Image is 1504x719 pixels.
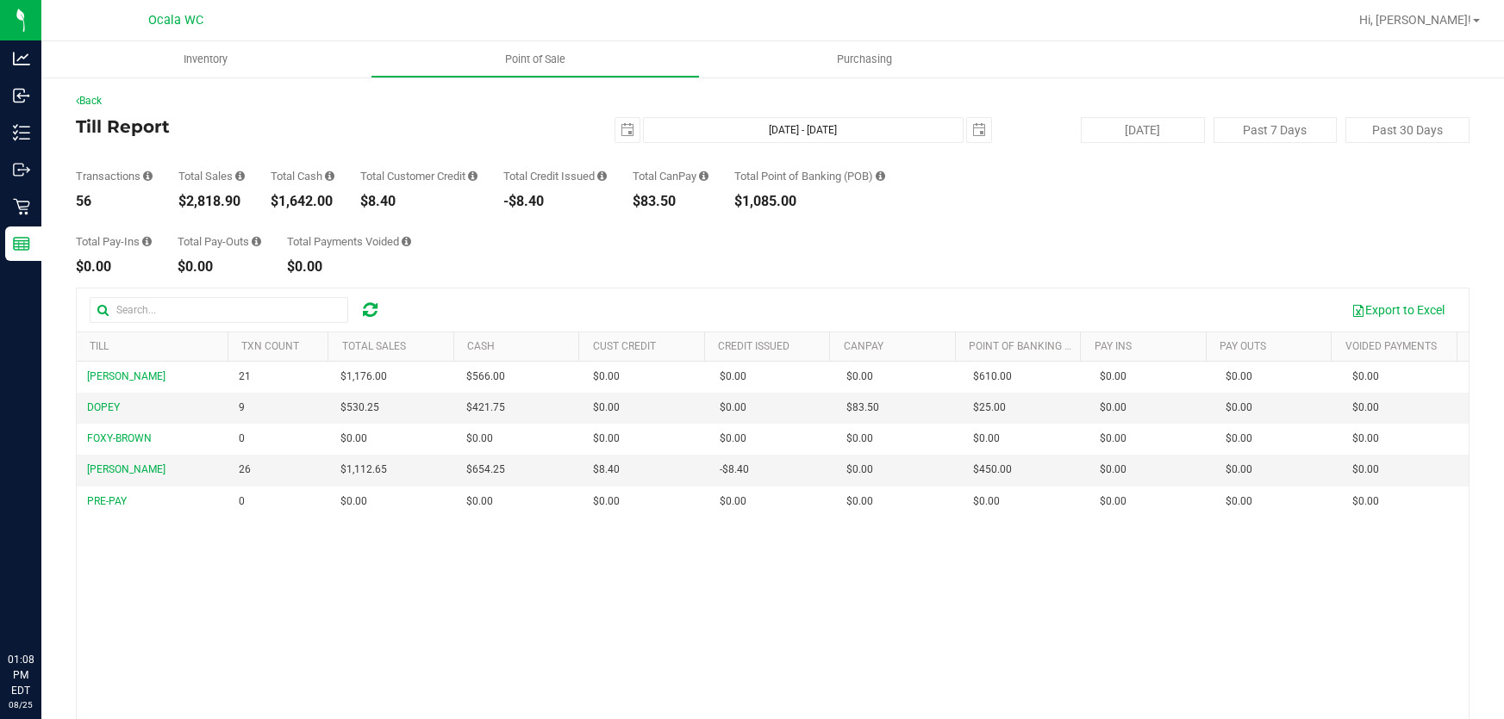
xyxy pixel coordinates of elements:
span: $421.75 [466,400,505,416]
span: $0.00 [973,431,1000,447]
div: $1,085.00 [734,195,885,208]
i: Sum of all cash pay-ins added to tills within the date range. [142,236,152,247]
div: 56 [76,195,153,208]
span: $530.25 [340,400,379,416]
span: select [967,118,991,142]
button: Export to Excel [1340,295,1456,325]
span: 21 [239,369,251,385]
span: 0 [239,431,245,447]
span: $0.00 [1100,400,1126,416]
span: $0.00 [340,493,367,510]
div: $2,818.90 [178,195,245,208]
a: Point of Sale [371,41,700,77]
span: select [615,118,640,142]
span: [PERSON_NAME] [87,370,165,382]
div: Transactions [76,170,153,182]
i: Sum of all voided payment transaction amounts (excluding tips and transaction fees) within the da... [402,236,411,247]
span: $1,176.00 [340,369,387,385]
span: $0.00 [593,400,620,416]
div: $0.00 [178,260,261,274]
span: $0.00 [466,493,493,510]
input: Search... [90,297,348,323]
span: Ocala WC [148,13,203,28]
button: [DATE] [1081,117,1205,143]
a: CanPay [844,340,883,352]
span: 26 [239,462,251,478]
span: $0.00 [846,431,873,447]
span: $0.00 [973,493,1000,510]
div: Total Customer Credit [360,170,477,182]
span: DOPEY [87,401,120,413]
div: Total Point of Banking (POB) [734,170,885,182]
a: TXN Count [241,340,299,352]
button: Past 7 Days [1214,117,1338,143]
a: Inventory [41,41,371,77]
span: $0.00 [593,431,620,447]
div: Total Pay-Outs [178,236,261,247]
h4: Till Report [76,117,540,136]
span: $83.50 [846,400,879,416]
span: $0.00 [1226,369,1252,385]
span: $8.40 [593,462,620,478]
a: Till [90,340,109,352]
span: $0.00 [1100,493,1126,510]
span: $0.00 [340,431,367,447]
span: $0.00 [1100,462,1126,478]
span: Point of Sale [482,52,589,67]
span: $0.00 [846,369,873,385]
i: Sum of all successful, non-voided payment transaction amounts (excluding tips and transaction fee... [235,170,245,182]
span: $1,112.65 [340,462,387,478]
div: Total Pay-Ins [76,236,152,247]
span: Inventory [160,52,251,67]
div: $0.00 [287,260,411,274]
inline-svg: Reports [13,235,30,252]
span: $0.00 [1226,400,1252,416]
inline-svg: Inventory [13,124,30,141]
span: $0.00 [1352,493,1379,510]
div: $0.00 [76,260,152,274]
div: Total Payments Voided [287,236,411,247]
inline-svg: Retail [13,198,30,215]
span: $0.00 [720,431,746,447]
div: $8.40 [360,195,477,208]
span: 9 [239,400,245,416]
div: Total CanPay [633,170,708,182]
inline-svg: Analytics [13,50,30,67]
a: Total Sales [342,340,406,352]
i: Sum of all successful, non-voided cash payment transaction amounts (excluding tips and transactio... [325,170,334,182]
i: Sum of all cash pay-outs removed from tills within the date range. [252,236,261,247]
span: Purchasing [814,52,915,67]
span: $0.00 [466,431,493,447]
span: $0.00 [720,493,746,510]
button: Past 30 Days [1345,117,1470,143]
div: $1,642.00 [271,195,334,208]
span: $0.00 [1226,493,1252,510]
a: Voided Payments [1345,340,1437,352]
span: -$8.40 [720,462,749,478]
a: Pay Outs [1220,340,1266,352]
span: 0 [239,493,245,510]
span: $0.00 [593,493,620,510]
div: -$8.40 [503,195,607,208]
span: [PERSON_NAME] [87,463,165,475]
i: Sum of all successful refund transaction amounts from purchase returns resulting in account credi... [597,170,607,182]
span: $566.00 [466,369,505,385]
div: Total Cash [271,170,334,182]
a: Cash [467,340,495,352]
span: $0.00 [720,369,746,385]
span: $0.00 [1100,431,1126,447]
span: $0.00 [1352,400,1379,416]
span: $0.00 [1352,431,1379,447]
i: Count of all successful payment transactions, possibly including voids, refunds, and cash-back fr... [143,170,153,182]
a: Purchasing [700,41,1029,77]
a: Point of Banking (POB) [969,340,1091,352]
inline-svg: Inbound [13,87,30,104]
p: 01:08 PM EDT [8,652,34,698]
a: Credit Issued [718,340,789,352]
div: $83.50 [633,195,708,208]
i: Sum of all successful, non-voided payment transaction amounts using CanPay (as well as manual Can... [699,170,708,182]
span: $610.00 [973,369,1012,385]
p: 08/25 [8,698,34,711]
a: Cust Credit [593,340,656,352]
a: Pay Ins [1095,340,1132,352]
